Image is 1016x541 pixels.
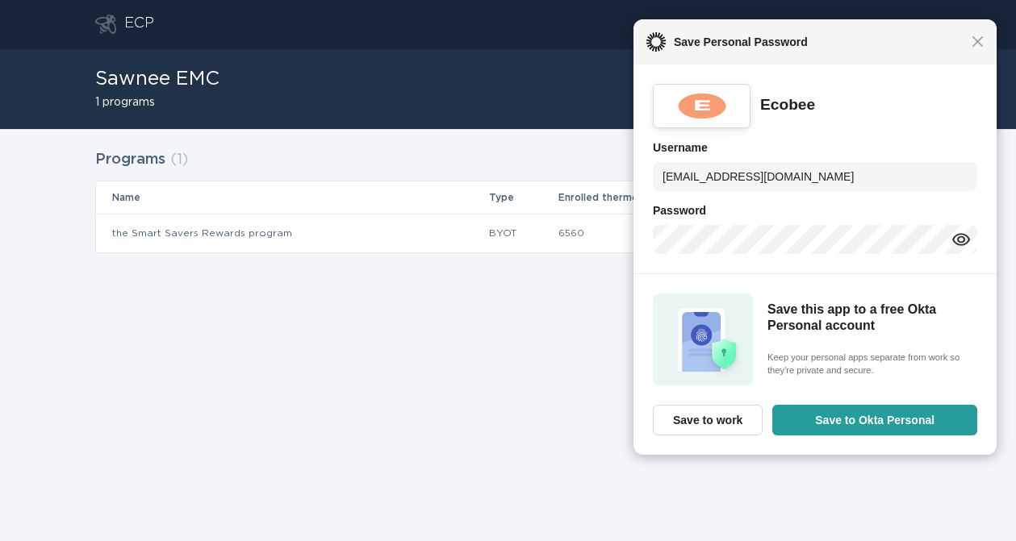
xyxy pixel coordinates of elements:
[767,302,972,335] h5: Save this app to a free Okta Personal account
[124,15,154,34] div: ECP
[95,69,220,89] h1: Sawnee EMC
[760,95,815,115] div: Ecobee
[96,214,921,252] tr: e1180ed8601f4293959a86bc1c66b268
[653,405,763,435] button: Save to work
[772,405,977,435] button: Save to Okta Personal
[700,12,922,36] div: Popover menu
[700,12,922,36] button: Open user account details
[96,181,488,214] th: Name
[96,181,921,214] tr: Table Headers
[95,145,165,174] h2: Programs
[488,181,558,214] th: Type
[488,214,558,252] td: BYOT
[666,32,972,52] span: Save Personal Password
[558,181,776,214] th: Enrolled thermostats
[653,138,977,157] h6: Username
[170,152,188,167] span: ( 1 )
[972,35,984,48] span: Close
[96,214,488,252] td: the Smart Savers Rewards program
[558,214,776,252] td: 6560
[95,15,116,34] button: Go to dashboard
[675,92,729,120] img: yMBT1UAAAAGSURBVAMAC672s6ILOAgAAAAASUVORK5CYII=
[95,97,220,108] h2: 1 programs
[767,351,972,378] span: Keep your personal apps separate from work so they're private and secure.
[653,201,977,220] h6: Password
